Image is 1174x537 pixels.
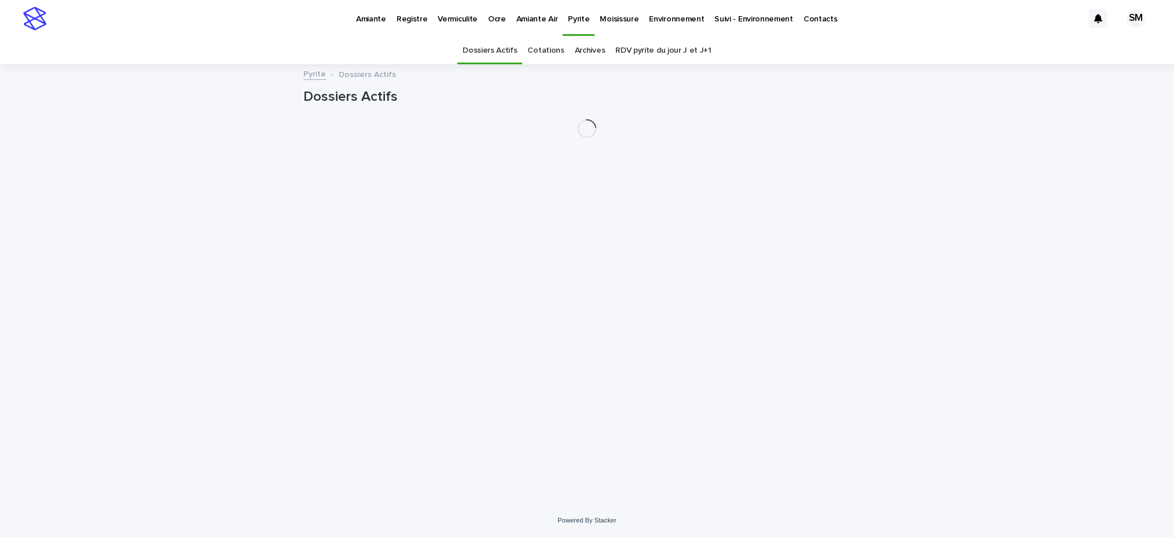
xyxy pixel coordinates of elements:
a: Cotations [527,37,564,64]
a: Archives [575,37,606,64]
h1: Dossiers Actifs [303,89,871,105]
div: SM [1127,9,1145,28]
p: Dossiers Actifs [339,67,396,80]
img: stacker-logo-s-only.png [23,7,46,30]
a: Pyrite [303,67,326,80]
a: Dossiers Actifs [463,37,517,64]
a: Powered By Stacker [557,517,616,524]
a: RDV pyrite du jour J et J+1 [615,37,711,64]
